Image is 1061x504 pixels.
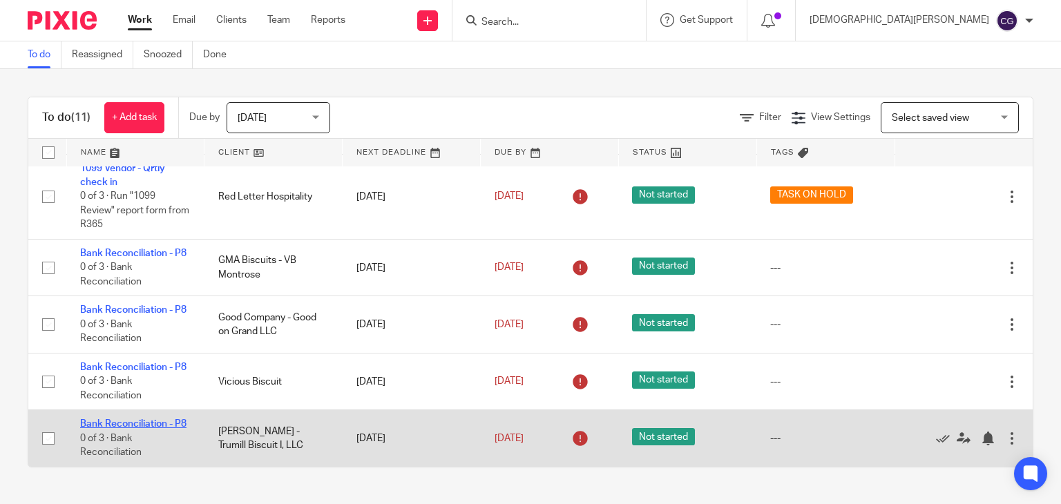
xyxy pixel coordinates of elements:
[144,41,193,68] a: Snoozed
[770,375,881,389] div: ---
[216,13,247,27] a: Clients
[80,263,142,287] span: 0 of 3 · Bank Reconciliation
[80,320,142,344] span: 0 of 3 · Bank Reconciliation
[173,13,195,27] a: Email
[632,258,695,275] span: Not started
[495,320,524,329] span: [DATE]
[80,305,187,315] a: Bank Reconciliation - P8
[632,314,695,331] span: Not started
[80,249,187,258] a: Bank Reconciliation - P8
[42,110,90,125] h1: To do
[632,428,695,445] span: Not started
[28,11,97,30] img: Pixie
[771,148,794,156] span: Tags
[311,13,345,27] a: Reports
[936,432,957,445] a: Mark as done
[632,186,695,204] span: Not started
[480,17,604,29] input: Search
[80,434,142,458] span: 0 of 3 · Bank Reconciliation
[80,419,187,429] a: Bank Reconciliation - P8
[80,377,142,401] span: 0 of 3 · Bank Reconciliation
[80,362,187,372] a: Bank Reconciliation - P8
[770,432,881,445] div: ---
[770,261,881,275] div: ---
[72,41,133,68] a: Reassigned
[189,110,220,124] p: Due by
[28,41,61,68] a: To do
[892,113,969,123] span: Select saved view
[770,318,881,331] div: ---
[495,434,524,443] span: [DATE]
[680,15,733,25] span: Get Support
[204,240,343,296] td: GMA Biscuits - VB Montrose
[632,371,695,389] span: Not started
[811,113,870,122] span: View Settings
[204,410,343,467] td: [PERSON_NAME] - Trumill Biscuit I, LLC
[80,164,165,187] a: 1099 Vendor - Qrtly check in
[996,10,1018,32] img: svg%3E
[80,192,189,230] span: 0 of 3 · Run "1099 Review" report form from R365
[495,377,524,387] span: [DATE]
[104,102,164,133] a: + Add task
[204,353,343,409] td: Vicious Biscuit
[495,263,524,273] span: [DATE]
[204,154,343,239] td: Red Letter Hospitality
[759,113,781,122] span: Filter
[267,13,290,27] a: Team
[495,192,524,202] span: [DATE]
[770,186,853,204] span: TASK ON HOLD
[343,410,481,467] td: [DATE]
[810,13,989,27] p: [DEMOGRAPHIC_DATA][PERSON_NAME]
[204,296,343,353] td: Good Company - Good on Grand LLC
[128,13,152,27] a: Work
[343,296,481,353] td: [DATE]
[203,41,237,68] a: Done
[343,353,481,409] td: [DATE]
[343,240,481,296] td: [DATE]
[343,154,481,239] td: [DATE]
[238,113,267,123] span: [DATE]
[71,112,90,123] span: (11)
